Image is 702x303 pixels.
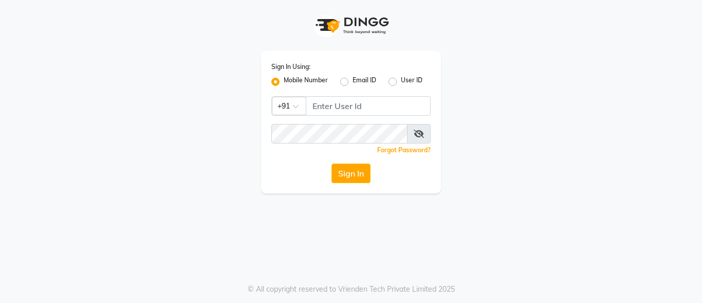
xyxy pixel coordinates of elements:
[331,164,371,183] button: Sign In
[310,10,392,41] img: logo1.svg
[306,96,431,116] input: Username
[353,76,376,88] label: Email ID
[377,146,431,154] a: Forgot Password?
[271,124,408,144] input: Username
[271,62,310,72] label: Sign In Using:
[284,76,328,88] label: Mobile Number
[401,76,422,88] label: User ID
